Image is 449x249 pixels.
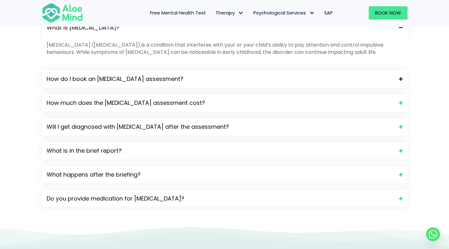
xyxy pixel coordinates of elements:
a: Psychological ServicesPsychological Services: submenu [249,6,320,20]
span: Psychological Services: submenu [308,8,317,18]
span: EAP [325,9,333,16]
a: TherapyTherapy: submenu [211,6,249,20]
span: Do you provide medication for [MEDICAL_DATA]? [47,195,394,203]
span: Therapy: submenu [236,8,245,18]
img: Aloe mind Logo [42,3,83,23]
a: EAP [320,6,337,20]
span: What is in the brief report? [47,147,394,155]
span: Psychological Services [253,9,315,16]
a: Book Now [369,6,407,20]
span: How much does the [MEDICAL_DATA] assessment cost? [47,99,394,107]
span: How do I book an [MEDICAL_DATA] assessment? [47,75,394,83]
span: Therapy [216,9,244,16]
span: Free Mental Health Test [150,9,206,16]
span: Book Now [375,9,401,16]
span: What is [MEDICAL_DATA]? [47,24,394,32]
span: What happens after the briefing? [47,171,394,179]
a: Free Mental Health Test [145,6,211,20]
span: Will I get diagnosed with [MEDICAL_DATA] after the assessment? [47,123,394,131]
nav: Menu [91,6,337,20]
p: [MEDICAL_DATA] ([MEDICAL_DATA]) is a condition that interferes with your or your child’s ability ... [47,41,403,56]
a: Whatsapp [426,227,440,241]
